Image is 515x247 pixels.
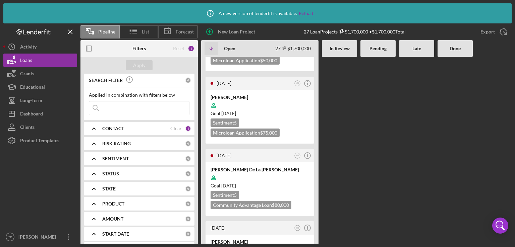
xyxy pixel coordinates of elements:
b: In Review [330,46,350,51]
button: Apply [126,60,153,70]
b: STATE [102,186,116,191]
div: Activity [20,40,37,55]
div: Open Intercom Messenger [492,218,508,234]
text: YB [296,154,299,157]
div: Applied in combination with filters below [89,92,189,98]
a: Reload [299,11,313,16]
div: Long-Term [20,94,42,109]
b: SENTIMENT [102,156,129,161]
b: SEARCH FILTER [89,78,123,83]
div: Reset [173,46,184,51]
div: $1,700,000 [338,29,368,34]
b: Late [412,46,421,51]
div: Clear [170,126,182,131]
b: STATUS [102,171,119,176]
span: Pipeline [98,29,115,34]
time: 09/20/2025 [221,183,236,188]
button: Product Templates [3,134,77,147]
button: Export [474,25,512,38]
text: YB [296,82,299,84]
a: [DATE]YB[PERSON_NAME] De La [PERSON_NAME]Goal [DATE]Sentiment5Community Advantage Loan$80,000 [205,148,315,217]
text: YB [8,235,12,239]
div: Export [480,25,495,38]
div: Apply [133,60,146,70]
div: 0 [185,216,191,222]
div: 1 [188,45,194,52]
div: Product Templates [20,134,59,149]
b: CONTACT [102,126,124,131]
button: Clients [3,120,77,134]
div: 0 [185,171,191,177]
div: Educational [20,80,45,95]
b: PRODUCT [102,201,124,207]
div: [PERSON_NAME] De La [PERSON_NAME] [211,166,309,173]
div: Microloan Application $50,000 [211,56,280,65]
time: 2025-08-06 17:23 [211,225,225,231]
div: Clients [20,120,35,136]
div: Sentiment 5 [211,191,239,199]
button: Loans [3,54,77,67]
b: Open [224,46,235,51]
button: YB [293,151,302,160]
b: AMOUNT [102,216,123,222]
div: 27 Loan Projects • $1,700,000 Total [304,29,406,34]
div: A new version of lenderfit is available. [202,5,313,22]
button: Educational [3,80,77,94]
b: Filters [132,46,146,51]
b: Pending [369,46,387,51]
button: Dashboard [3,107,77,120]
div: 0 [185,156,191,162]
button: YB[PERSON_NAME] [3,230,77,244]
div: Microloan Application $75,000 [211,129,280,137]
div: Grants [20,67,34,82]
div: Community Advantage Loan $80,000 [211,201,291,209]
text: YB [296,227,299,229]
div: 27 $1,700,000 [275,46,311,51]
button: YB [293,224,302,233]
div: New Loan Project [218,25,255,38]
div: Dashboard [20,107,43,122]
span: List [142,29,149,34]
time: 2025-08-06 19:06 [217,153,231,158]
button: Activity [3,40,77,54]
button: YB [293,79,302,88]
div: 0 [185,201,191,207]
div: [PERSON_NAME] [211,239,309,245]
span: Goal [211,183,236,188]
div: 0 [185,77,191,83]
b: Done [450,46,461,51]
div: 0 [185,141,191,147]
time: 10/05/2025 [221,110,236,116]
button: Grants [3,67,77,80]
div: 0 [185,231,191,237]
span: Goal [211,110,236,116]
time: 2025-08-07 12:50 [217,80,231,86]
div: 0 [185,186,191,192]
button: New Loan Project [201,25,262,38]
button: Long-Term [3,94,77,107]
b: START DATE [102,231,129,237]
div: Sentiment 5 [211,118,239,127]
div: Loans [20,54,32,69]
span: Forecast [176,29,194,34]
a: [DATE]YB[PERSON_NAME]Goal [DATE]Sentiment5Microloan Application$75,000 [205,76,315,145]
div: [PERSON_NAME] [17,230,60,245]
div: [PERSON_NAME] [211,94,309,101]
div: 1 [185,126,191,132]
b: RISK RATING [102,141,131,146]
